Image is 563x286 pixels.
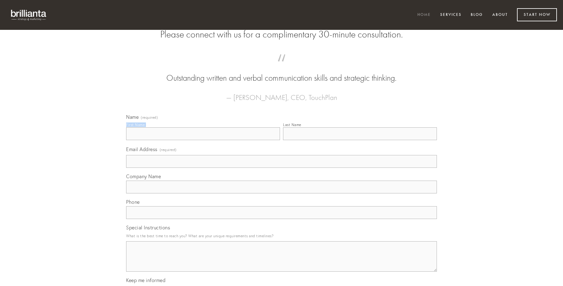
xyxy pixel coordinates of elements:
[488,10,512,20] a: About
[160,146,177,154] span: (required)
[126,199,140,205] span: Phone
[6,6,52,24] img: brillianta - research, strategy, marketing
[413,10,435,20] a: Home
[436,10,466,20] a: Services
[467,10,487,20] a: Blog
[126,277,165,283] span: Keep me informed
[126,232,437,240] p: What is the best time to reach you? What are your unique requirements and timelines?
[517,8,557,21] a: Start Now
[283,122,301,127] div: Last Name
[136,60,427,72] span: “
[126,114,139,120] span: Name
[136,84,427,104] figcaption: — [PERSON_NAME], CEO, TouchPlan
[126,146,158,152] span: Email Address
[126,224,170,231] span: Special Instructions
[136,60,427,84] blockquote: Outstanding written and verbal communication skills and strategic thinking.
[141,116,158,119] span: (required)
[126,29,437,40] h2: Please connect with us for a complimentary 30-minute consultation.
[126,173,161,179] span: Company Name
[126,122,145,127] div: First Name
